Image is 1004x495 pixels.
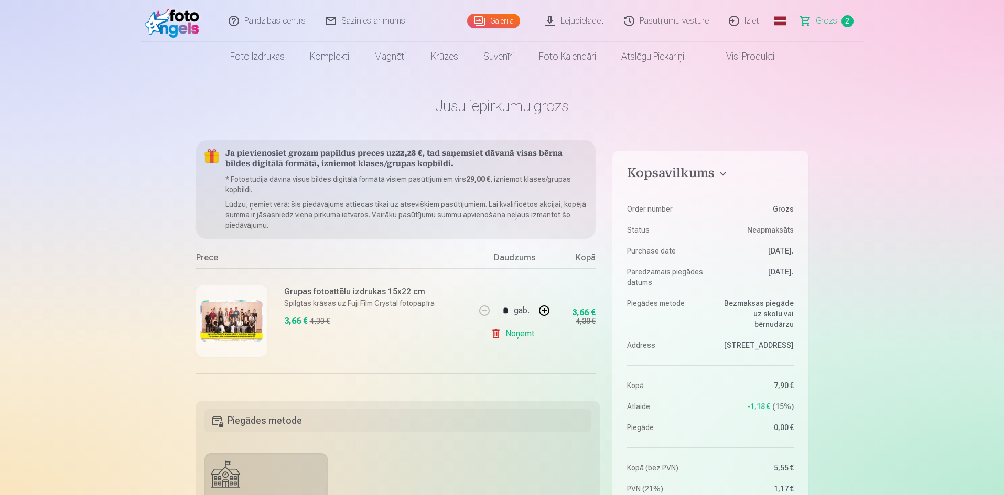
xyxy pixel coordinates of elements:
[697,42,787,71] a: Visi produkti
[362,42,418,71] a: Magnēti
[627,246,705,256] dt: Purchase date
[716,380,794,391] dd: 7,90 €
[627,267,705,288] dt: Paredzamais piegādes datums
[716,267,794,288] dd: [DATE].
[297,42,362,71] a: Komplekti
[196,96,808,115] h1: Jūsu iepirkumu grozs
[145,4,205,38] img: /fa1
[627,340,705,350] dt: Address
[225,149,588,170] h5: Ja pievienosiet grozam papildus preces uz , tad saņemsiet dāvanā visas bērna bildes digitālā form...
[772,401,794,412] span: 15 %
[572,310,596,316] div: 3,66 €
[284,298,435,309] p: Spilgtas krāsas uz Fuji Film Crystal fotopapīra
[816,15,837,27] span: Grozs
[218,42,297,71] a: Foto izdrukas
[576,316,596,326] div: 4,30 €
[196,251,476,268] div: Prece
[554,251,596,268] div: Kopā
[716,246,794,256] dd: [DATE].
[396,150,422,158] b: 22,28 €
[627,463,705,473] dt: Kopā (bez PVN)
[225,174,588,195] p: * Fotostudija dāvina visus bildes digitālā formātā visiem pasūtījumiem virs , izniemot klases/gru...
[526,42,609,71] a: Foto kalendāri
[225,199,588,230] p: Lūdzu, ņemiet vērā: šis piedāvājums attiecas tikai uz atsevišķiem pasūtījumiem. Lai kvalificētos ...
[627,225,705,235] dt: Status
[716,204,794,214] dd: Grozs
[514,298,530,323] div: gab.
[716,340,794,350] dd: [STREET_ADDRESS]
[627,483,705,494] dt: PVN (21%)
[627,401,705,412] dt: Atlaide
[627,204,705,214] dt: Order number
[467,14,520,28] a: Galerija
[310,316,330,326] div: 4,30 €
[204,409,592,432] h5: Piegādes metode
[475,251,554,268] div: Daudzums
[466,175,490,183] b: 29,00 €
[716,422,794,433] dd: 0,00 €
[471,42,526,71] a: Suvenīri
[747,401,770,412] span: -1,18 €
[716,463,794,473] dd: 5,55 €
[418,42,471,71] a: Krūzes
[627,166,793,184] button: Kopsavilkums
[716,483,794,494] dd: 1,17 €
[627,298,705,329] dt: Piegādes metode
[716,298,794,329] dd: Bezmaksas piegāde uz skolu vai bērnudārzu
[627,422,705,433] dt: Piegāde
[284,285,435,298] h6: Grupas fotoattēlu izdrukas 15x22 cm
[747,225,794,235] span: Neapmaksāts
[841,15,854,27] span: 2
[609,42,697,71] a: Atslēgu piekariņi
[491,323,538,344] a: Noņemt
[627,380,705,391] dt: Kopā
[284,315,308,327] div: 3,66 €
